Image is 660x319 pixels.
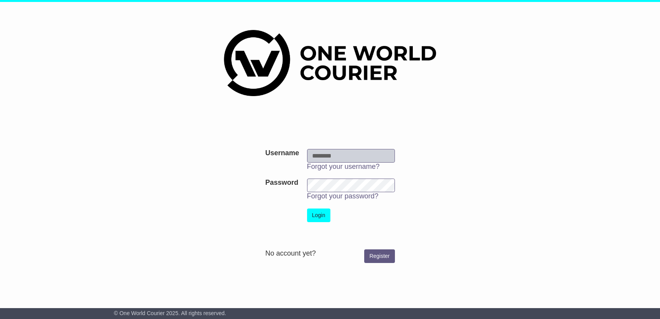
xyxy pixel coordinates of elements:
[265,149,299,158] label: Username
[364,249,395,263] a: Register
[307,163,380,170] a: Forgot your username?
[114,310,226,316] span: © One World Courier 2025. All rights reserved.
[307,209,330,222] button: Login
[265,179,298,187] label: Password
[307,192,379,200] a: Forgot your password?
[265,249,395,258] div: No account yet?
[224,30,436,96] img: One World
